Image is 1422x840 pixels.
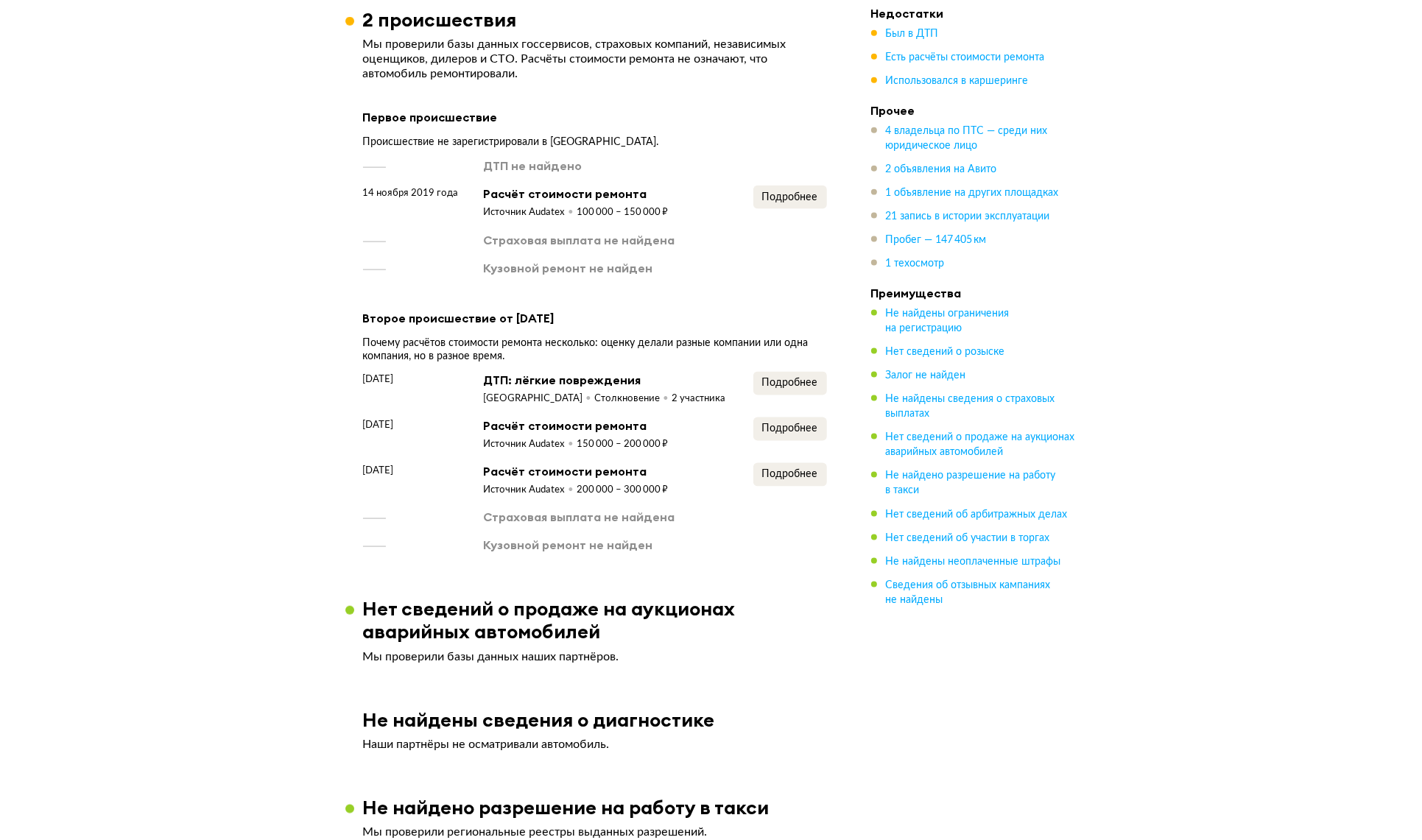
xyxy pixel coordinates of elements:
div: Страховая выплата не найдена [484,509,675,525]
span: Подробнее [762,192,818,202]
div: Источник Audatex [484,438,577,451]
div: Источник Audatex [484,206,577,219]
button: Подробнее [753,463,827,487]
div: Первое происшествие [363,107,827,127]
span: Нет сведений об арбитражных делах [886,509,1068,519]
span: Использовался в каршеринге [886,76,1029,86]
div: Страховая выплата не найдена [484,232,675,248]
h4: Преимущества [871,286,1077,300]
span: Есть расчёты стоимости ремонта [886,52,1045,63]
div: 100 000 – 150 000 ₽ [577,206,669,219]
div: Источник Audatex [484,484,577,497]
span: [DATE] [363,417,394,432]
p: Мы проверили региональные реестры выданных разрешений. [363,825,827,839]
span: Подробнее [762,423,818,434]
span: Нет сведений об участии в торгах [886,532,1050,543]
h3: Нет сведений о продаже на аукционах аварийных автомобилей [363,597,845,643]
p: Мы проверили базы данных госсервисов, страховых компаний, независимых оценщиков, дилеров и СТО. Р... [363,37,827,81]
h3: Не найдено разрешение на работу в такси [363,796,770,819]
div: 150 000 – 200 000 ₽ [577,438,669,451]
div: Столкновение [595,392,672,406]
span: Подробнее [762,378,818,388]
p: Мы проверили базы данных наших партнёров. [363,649,827,664]
span: 1 техосмотр [886,258,945,269]
div: [GEOGRAPHIC_DATA] [484,392,595,406]
span: Нет сведений о продаже на аукционах аварийных автомобилей [886,432,1075,457]
span: 4 владельца по ПТС — среди них юридическое лицо [886,126,1048,151]
span: Подробнее [762,469,818,479]
div: Кузовной ремонт не найден [484,260,653,276]
span: Залог не найден [886,370,966,381]
div: Кузовной ремонт не найден [484,537,653,553]
div: ДТП: лёгкие повреждения [484,372,726,388]
div: 200 000 – 300 000 ₽ [577,484,669,497]
span: 21 запись в истории эксплуатации [886,211,1050,222]
div: 2 участника [672,392,726,406]
div: Происшествие не зарегистрировали в [GEOGRAPHIC_DATA]. [363,135,827,149]
div: Почему расчётов стоимости ремонта несколько: оценку делали разные компании или одна компания, но ... [363,336,827,363]
span: Не найдены ограничения на регистрацию [886,308,1010,333]
span: 14 ноября 2019 года [363,186,459,200]
span: [DATE] [363,372,394,387]
span: 1 объявление на других площадках [886,188,1059,198]
div: Расчёт стоимости ремонта [484,463,669,479]
h3: Не найдены сведения о диагностике [363,708,715,731]
span: 2 объявления на Авито [886,164,997,174]
span: [DATE] [363,463,394,478]
span: Был в ДТП [886,29,939,39]
span: Не найдены сведения о страховых выплатах [886,394,1055,419]
p: Наши партнёры не осматривали автомобиль. [363,737,827,752]
div: Расчёт стоимости ремонта [484,417,669,434]
h4: Недостатки [871,6,1077,21]
div: ДТП не найдено [484,158,582,174]
span: Сведения об отзывных кампаниях не найдены [886,579,1051,604]
h4: Прочее [871,103,1077,118]
div: Расчёт стоимости ремонта [484,186,669,202]
span: Не найдено разрешение на работу в такси [886,470,1056,495]
span: Пробег — 147 405 км [886,235,987,245]
span: Нет сведений о розыске [886,347,1005,357]
button: Подробнее [753,417,827,441]
button: Подробнее [753,372,827,395]
h3: 2 происшествия [363,8,517,31]
button: Подробнее [753,186,827,209]
span: Не найдены неоплаченные штрафы [886,556,1061,566]
div: Второе происшествие от [DATE] [363,308,827,328]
